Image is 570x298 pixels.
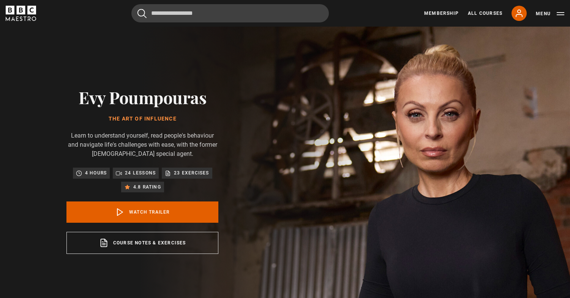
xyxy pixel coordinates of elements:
[66,131,218,159] p: Learn to understand yourself, read people's behaviour and navigate life's challenges with ease, w...
[6,6,36,21] svg: BBC Maestro
[66,87,218,107] h2: Evy Poumpouras
[133,183,161,191] p: 4.8 rating
[66,201,218,223] a: Watch Trailer
[137,9,147,18] button: Submit the search query
[66,232,218,254] a: Course notes & exercises
[85,169,107,177] p: 4 hours
[174,169,209,177] p: 23 exercises
[424,10,459,17] a: Membership
[125,169,156,177] p: 24 lessons
[131,4,329,22] input: Search
[66,116,218,122] h1: The Art of Influence
[468,10,502,17] a: All Courses
[536,10,564,17] button: Toggle navigation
